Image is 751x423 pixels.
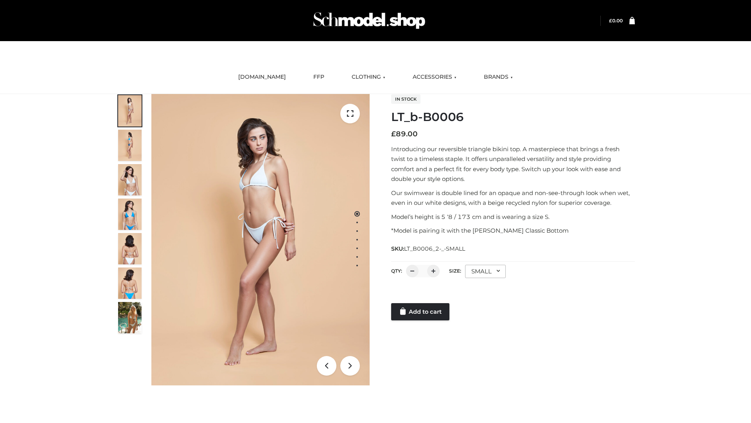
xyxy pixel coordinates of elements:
[609,18,623,23] bdi: 0.00
[391,226,635,236] p: *Model is pairing it with the [PERSON_NAME] Classic Bottom
[391,244,466,253] span: SKU:
[118,95,142,127] img: ArielClassicBikiniTop_CloudNine_AzureSky_OW114ECO_1-scaled.jpg
[151,94,370,385] img: ArielClassicBikiniTop_CloudNine_AzureSky_OW114ECO_1
[311,5,428,36] img: Schmodel Admin 964
[404,245,465,252] span: LT_B0006_2-_-SMALL
[391,130,396,138] span: £
[118,130,142,161] img: ArielClassicBikiniTop_CloudNine_AzureSky_OW114ECO_2-scaled.jpg
[118,268,142,299] img: ArielClassicBikiniTop_CloudNine_AzureSky_OW114ECO_8-scaled.jpg
[391,188,635,208] p: Our swimwear is double lined for an opaque and non-see-through look when wet, even in our white d...
[307,69,330,86] a: FFP
[391,268,402,274] label: QTY:
[609,18,612,23] span: £
[391,303,449,320] a: Add to cart
[118,164,142,195] img: ArielClassicBikiniTop_CloudNine_AzureSky_OW114ECO_3-scaled.jpg
[391,144,635,184] p: Introducing our reversible triangle bikini top. A masterpiece that brings a fresh twist to a time...
[346,69,391,86] a: CLOTHING
[609,18,623,23] a: £0.00
[391,130,418,138] bdi: 89.00
[232,69,292,86] a: [DOMAIN_NAME]
[449,268,461,274] label: Size:
[478,69,519,86] a: BRANDS
[391,212,635,222] p: Model’s height is 5 ‘8 / 173 cm and is wearing a size S.
[118,199,142,230] img: ArielClassicBikiniTop_CloudNine_AzureSky_OW114ECO_4-scaled.jpg
[465,265,506,278] div: SMALL
[118,302,142,333] img: Arieltop_CloudNine_AzureSky2.jpg
[391,94,420,104] span: In stock
[391,110,635,124] h1: LT_b-B0006
[118,233,142,264] img: ArielClassicBikiniTop_CloudNine_AzureSky_OW114ECO_7-scaled.jpg
[407,69,462,86] a: ACCESSORIES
